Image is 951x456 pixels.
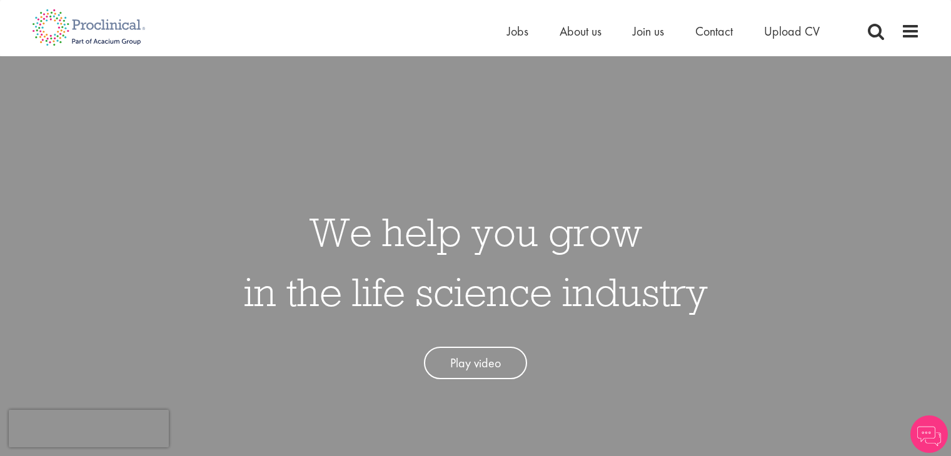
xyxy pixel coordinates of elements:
[244,202,708,322] h1: We help you grow in the life science industry
[910,415,948,453] img: Chatbot
[695,23,733,39] a: Contact
[764,23,820,39] a: Upload CV
[633,23,664,39] a: Join us
[560,23,601,39] a: About us
[507,23,528,39] a: Jobs
[424,347,527,380] a: Play video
